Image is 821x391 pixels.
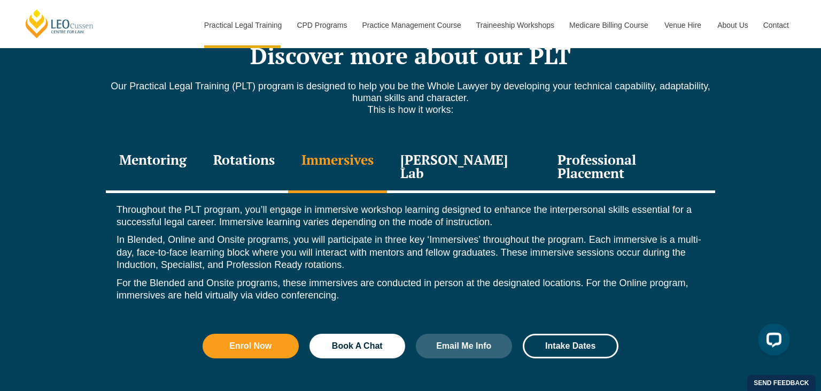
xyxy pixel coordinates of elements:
[106,80,715,116] p: Our Practical Legal Training (PLT) program is designed to help you be the Whole Lawyer by develop...
[309,334,406,358] a: Book A Chat
[523,334,619,358] a: Intake Dates
[755,2,797,48] a: Contact
[203,334,299,358] a: Enrol Now
[561,2,656,48] a: Medicare Billing Course
[106,142,200,193] div: Mentoring
[387,142,544,193] div: [PERSON_NAME] Lab
[544,142,715,193] div: Professional Placement
[117,234,704,271] p: In Blended, Online and Onsite programs, you will participate in three key ‘Immersives’ throughout...
[106,42,715,69] h2: Discover more about our PLT
[229,342,272,350] span: Enrol Now
[545,342,595,350] span: Intake Dates
[196,2,289,48] a: Practical Legal Training
[468,2,561,48] a: Traineeship Workshops
[288,142,387,193] div: Immersives
[200,142,288,193] div: Rotations
[416,334,512,358] a: Email Me Info
[656,2,709,48] a: Venue Hire
[289,2,354,48] a: CPD Programs
[117,277,704,302] p: For the Blended and Onsite programs, these immersives are conducted in person at the designated l...
[24,9,95,39] a: [PERSON_NAME] Centre for Law
[749,319,794,364] iframe: LiveChat chat widget
[354,2,468,48] a: Practice Management Course
[436,342,491,350] span: Email Me Info
[117,204,704,229] p: Throughout the PLT program, you’ll engage in immersive workshop learning designed to enhance the ...
[332,342,383,350] span: Book A Chat
[709,2,755,48] a: About Us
